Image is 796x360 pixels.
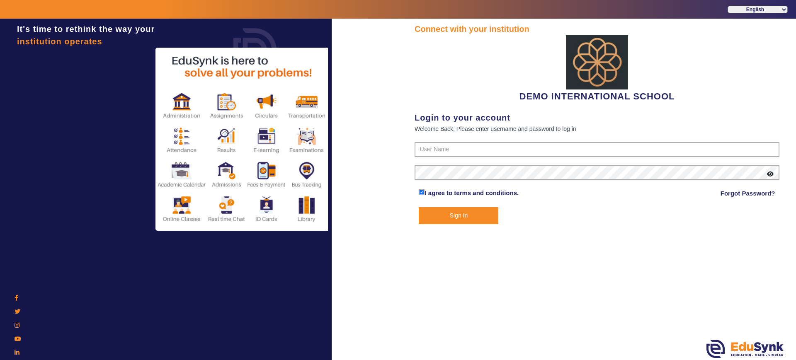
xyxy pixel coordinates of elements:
[415,35,779,103] div: DEMO INTERNATIONAL SCHOOL
[419,207,498,224] button: Sign In
[425,189,519,196] a: I agree to terms and conditions.
[224,19,286,81] img: login.png
[415,142,779,157] input: User Name
[566,35,628,89] img: abdd4561-dfa5-4bc5-9f22-bd710a8d2831
[17,37,102,46] span: institution operates
[706,340,784,358] img: edusynk.png
[415,124,779,134] div: Welcome Back, Please enter username and password to log in
[17,24,155,34] span: It's time to rethink the way your
[155,48,330,231] img: login2.png
[415,111,779,124] div: Login to your account
[721,188,775,198] a: Forgot Password?
[415,23,779,35] div: Connect with your institution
